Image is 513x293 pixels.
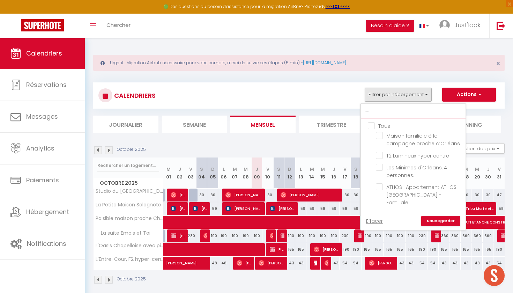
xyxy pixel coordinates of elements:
th: 18 [350,158,362,189]
strong: >>> ICI <<<< [326,3,350,9]
th: 14 [306,158,318,189]
span: [PERSON_NAME] [171,229,186,242]
span: Studio du [GEOGRAPHIC_DATA] [95,189,164,194]
div: 360 [449,229,461,242]
span: [PERSON_NAME] [281,188,340,202]
span: ATHOS · Appartement ATHOS - [GEOGRAPHIC_DATA] - Familiale [386,184,460,206]
div: 190 [240,229,251,242]
span: × [496,59,500,68]
div: 165 [406,243,417,256]
button: Close [496,60,500,67]
span: Chercher [106,21,131,29]
a: Chercher [101,14,136,38]
div: 43 [284,257,296,270]
div: 47 [493,189,505,202]
img: ... [439,20,450,30]
div: 54 [493,257,505,270]
th: 06 [218,158,229,189]
div: 43 [461,257,472,270]
div: 54 [340,257,351,270]
span: Les Minimes d'Orléans, 4 personnes. [386,164,447,179]
span: Angélique dit [358,229,362,242]
abbr: L [300,166,302,173]
div: 190 [295,229,306,242]
li: Planning [436,116,501,133]
div: 190 [229,229,240,242]
span: [PERSON_NAME] [225,202,263,215]
div: 30 [340,189,351,202]
abbr: M [475,166,479,173]
span: Messages [26,112,58,121]
abbr: J [255,166,258,173]
div: 190 [306,229,318,242]
th: 12 [284,158,296,189]
div: 190 [427,243,439,256]
span: [PERSON_NAME] [314,243,340,256]
div: 190 [493,243,505,256]
span: Paisible maison proche Chambord [95,216,164,221]
span: [PERSON_NAME] [193,202,208,215]
a: Effacer [366,217,383,225]
div: 190 [416,243,427,256]
input: Rechercher un logement... [97,159,159,172]
div: 230 [416,229,427,242]
div: 165 [394,243,406,256]
div: 165 [372,243,384,256]
li: Mensuel [230,116,296,133]
div: 43 [406,257,417,270]
div: 165 [449,243,461,256]
span: L'Oasis Chapelloise avec piscine - 6 personnes [95,243,164,248]
span: [PERSON_NAME] [281,229,284,242]
th: 03 [185,158,196,189]
span: Réservations [26,80,67,89]
div: 54 [427,257,439,270]
span: [PERSON_NAME] [171,188,186,202]
th: 29 [471,158,483,189]
abbr: S [354,166,357,173]
span: [PERSON_NAME] [225,188,263,202]
abbr: V [343,166,347,173]
th: 17 [340,158,351,189]
div: 43 [471,257,483,270]
abbr: S [200,166,203,173]
li: Semaine [162,116,227,133]
div: 59 [306,202,318,215]
div: 165 [471,243,483,256]
div: 360 [483,229,494,242]
img: Super Booking [21,19,64,31]
button: Gestion des prix [453,143,505,154]
abbr: J [487,166,490,173]
abbr: M [310,166,314,173]
span: L'Entre-Cour, F2 hyper-centre [GEOGRAPHIC_DATA] [95,257,164,262]
div: 190 [340,243,351,256]
div: 59 [350,202,362,215]
abbr: J [178,166,181,173]
a: [PERSON_NAME] [163,257,174,270]
th: 07 [229,158,240,189]
div: 43 [295,257,306,270]
abbr: V [498,166,501,173]
button: Besoin d'aide ? [366,20,414,32]
span: Just'lock [454,21,481,29]
div: Filtrer par hébergement [360,103,466,230]
div: 43 [394,257,406,270]
div: 59 [317,202,328,215]
th: 04 [196,158,207,189]
abbr: D [288,166,291,173]
span: [PERSON_NAME] [203,229,207,242]
div: 30 [483,189,494,202]
span: Calendriers [26,49,62,58]
abbr: M [321,166,325,173]
div: 30 [350,189,362,202]
th: 08 [240,158,251,189]
th: 09 [251,158,262,189]
div: 59 [493,202,505,215]
div: 165 [384,243,395,256]
div: 190 [406,229,417,242]
span: [PERSON_NAME] LE CLECH [171,202,186,215]
th: 16 [328,158,340,189]
div: 54 [350,257,362,270]
div: 190 [284,229,296,242]
div: 190 [251,229,262,242]
span: Analytics [26,144,54,153]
